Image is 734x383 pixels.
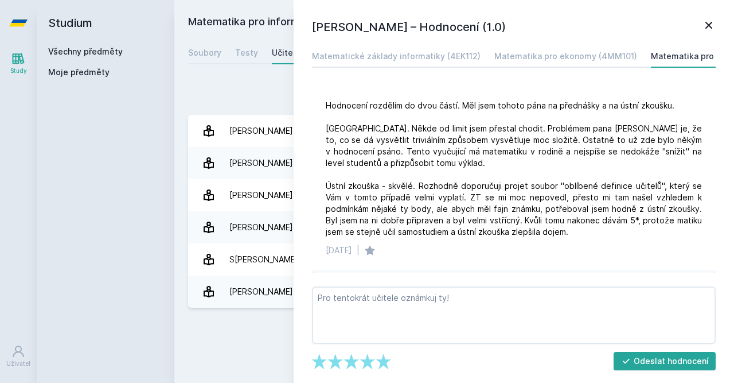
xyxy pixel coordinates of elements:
[229,184,293,207] div: [PERSON_NAME]
[188,179,720,211] a: [PERSON_NAME] 6 hodnocení 4.3
[272,47,300,59] div: Učitelé
[188,276,720,308] a: [PERSON_NAME] 2 hodnocení 5.0
[2,339,34,374] a: Uživatel
[235,47,258,59] div: Testy
[357,245,360,256] div: |
[10,67,27,75] div: Study
[229,119,293,142] div: [PERSON_NAME]
[48,47,123,56] a: Všechny předměty
[188,115,720,147] a: [PERSON_NAME] 4 hodnocení 5.0
[48,67,110,78] span: Moje předměty
[188,47,221,59] div: Soubory
[2,46,34,81] a: Study
[188,41,221,64] a: Soubory
[229,152,293,175] div: [PERSON_NAME]
[229,216,293,239] div: [PERSON_NAME]
[326,100,702,238] div: Hodnocení rozdělím do dvou částí. Měl jsem tohoto pána na přednášky a na ústní zkoušku. [GEOGRAPH...
[229,248,298,271] div: S[PERSON_NAME]
[188,14,592,32] h2: Matematika pro informatiky (4MM106)
[188,211,720,243] a: [PERSON_NAME] 7 hodnocení 4.4
[272,41,300,64] a: Učitelé
[229,280,293,303] div: [PERSON_NAME]
[188,243,720,276] a: S[PERSON_NAME] 10 hodnocení 5.0
[235,41,258,64] a: Testy
[326,245,352,256] div: [DATE]
[188,147,720,179] a: [PERSON_NAME] 8 hodnocení 1.0
[6,359,30,368] div: Uživatel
